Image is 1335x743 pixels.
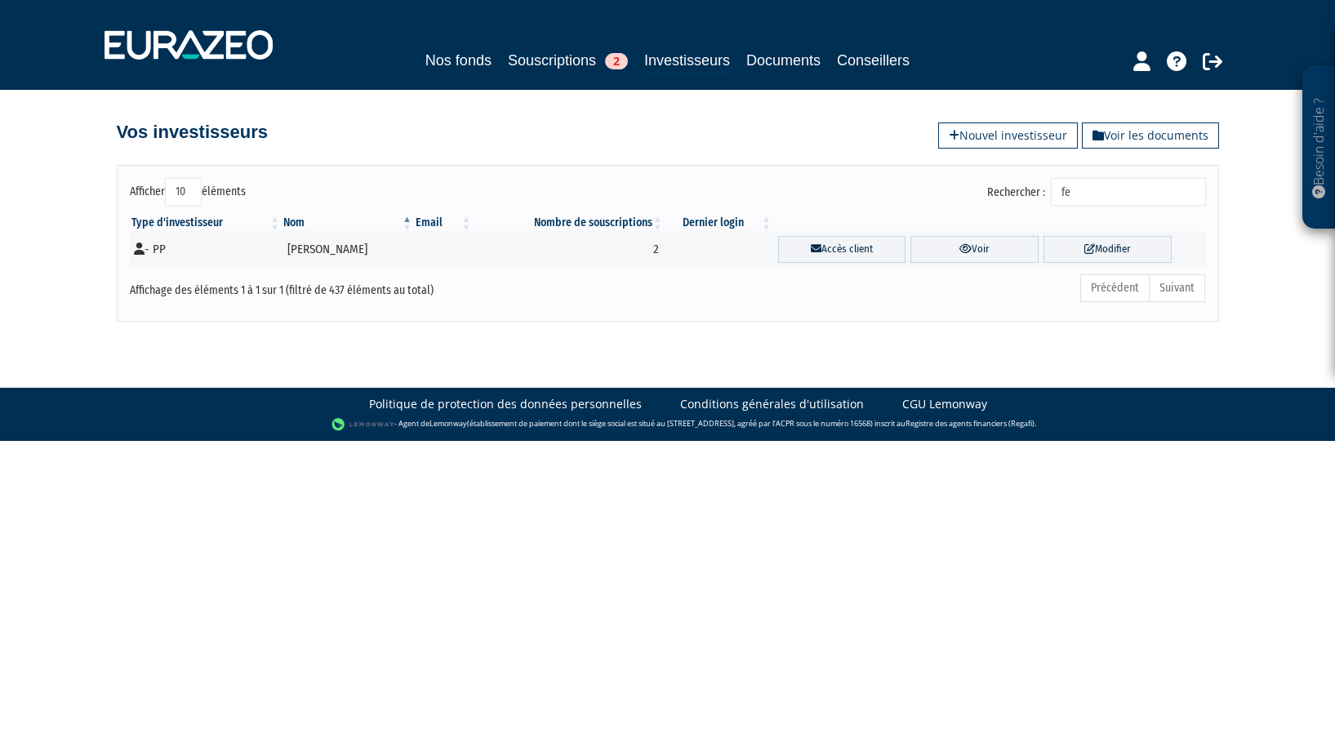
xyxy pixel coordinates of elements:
[130,231,283,268] td: - PP
[130,178,246,206] label: Afficher éléments
[837,49,910,72] a: Conseillers
[605,53,628,69] span: 2
[105,30,273,60] img: 1732889491-logotype_eurazeo_blanc_rvb.png
[282,215,414,231] th: Nom : activer pour trier la colonne par ordre d&eacute;croissant
[473,231,664,268] td: 2
[644,49,730,74] a: Investisseurs
[987,178,1206,206] label: Rechercher :
[332,416,394,433] img: logo-lemonway.png
[778,236,906,263] a: Accès client
[508,49,628,72] a: Souscriptions2
[130,273,564,299] div: Affichage des éléments 1 à 1 sur 1 (filtré de 437 éléments au total)
[130,215,283,231] th: Type d'investisseur : activer pour trier la colonne par ordre croissant
[773,215,1206,231] th: &nbsp;
[680,396,864,412] a: Conditions générales d'utilisation
[1082,122,1219,149] a: Voir les documents
[906,418,1035,429] a: Registre des agents financiers (Regafi)
[16,416,1319,433] div: - Agent de (établissement de paiement dont le siège social est situé au [STREET_ADDRESS], agréé p...
[910,236,1039,263] a: Voir
[429,418,467,429] a: Lemonway
[282,231,414,268] td: [PERSON_NAME]
[117,122,268,142] h4: Vos investisseurs
[414,215,473,231] th: Email : activer pour trier la colonne par ordre croissant
[473,215,664,231] th: Nombre de souscriptions : activer pour trier la colonne par ordre croissant
[665,215,773,231] th: Dernier login : activer pour trier la colonne par ordre croissant
[1310,74,1328,221] p: Besoin d'aide ?
[369,396,642,412] a: Politique de protection des données personnelles
[902,396,987,412] a: CGU Lemonway
[165,178,202,206] select: Afficheréléments
[425,49,492,72] a: Nos fonds
[938,122,1078,149] a: Nouvel investisseur
[1044,236,1172,263] a: Modifier
[1051,178,1206,206] input: Rechercher :
[746,49,821,72] a: Documents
